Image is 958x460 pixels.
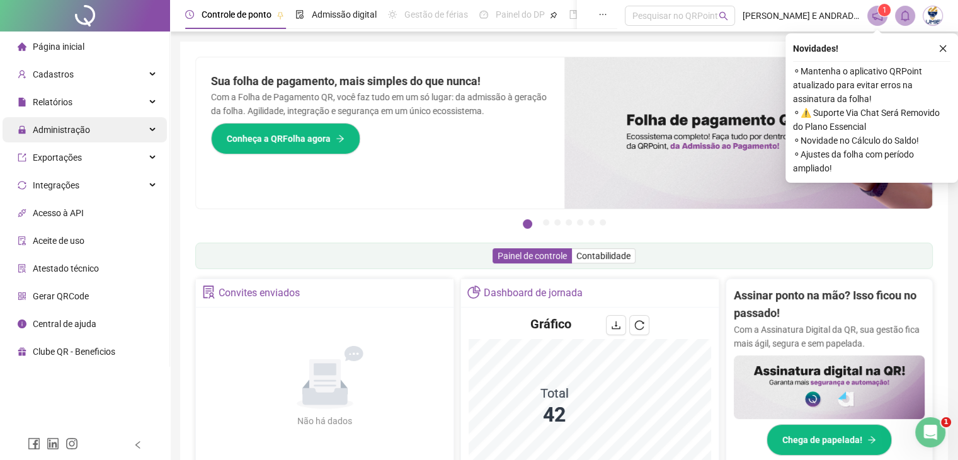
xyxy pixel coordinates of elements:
span: clock-circle [185,10,194,19]
span: search [719,11,728,21]
span: gift [18,347,26,356]
h2: Sua folha de pagamento, mais simples do que nunca! [211,72,549,90]
span: instagram [66,437,78,450]
span: home [18,42,26,51]
span: solution [202,285,215,299]
span: Exportações [33,152,82,163]
span: api [18,209,26,217]
span: bell [899,10,911,21]
img: banner%2F02c71560-61a6-44d4-94b9-c8ab97240462.png [734,355,925,419]
span: Relatórios [33,97,72,107]
span: lock [18,125,26,134]
span: ⚬ Mantenha o aplicativo QRPoint atualizado para evitar erros na assinatura da folha! [793,64,950,106]
img: 79287 [923,6,942,25]
span: Conheça a QRFolha agora [227,132,331,146]
span: arrow-right [336,134,345,143]
div: Dashboard de jornada [484,282,583,304]
span: sync [18,181,26,190]
span: Painel do DP [496,9,545,20]
span: Integrações [33,180,79,190]
span: [PERSON_NAME] E ANDRADE CONTABILIDADE LTDA [743,9,860,23]
span: pushpin [550,11,557,19]
button: 5 [577,219,583,226]
span: pushpin [277,11,284,19]
span: file [18,98,26,106]
span: Painel de controle [498,251,567,261]
span: Admissão digital [312,9,377,20]
span: qrcode [18,292,26,301]
button: 6 [588,219,595,226]
button: Chega de papelada! [767,424,892,456]
span: file-done [295,10,304,19]
span: 1 [941,417,951,427]
span: Novidades ! [793,42,838,55]
button: 2 [543,219,549,226]
button: 1 [523,219,532,229]
span: arrow-right [867,435,876,444]
span: Atestado técnico [33,263,99,273]
span: dashboard [479,10,488,19]
span: download [611,320,621,330]
span: info-circle [18,319,26,328]
span: ⚬ Novidade no Cálculo do Saldo! [793,134,950,147]
p: Com a Folha de Pagamento QR, você faz tudo em um só lugar: da admissão à geração da folha. Agilid... [211,90,549,118]
span: solution [18,264,26,273]
span: book [569,10,578,19]
span: export [18,153,26,162]
span: Página inicial [33,42,84,52]
span: Clube QR - Beneficios [33,347,115,357]
span: Cadastros [33,69,74,79]
span: pie-chart [467,285,481,299]
div: Não há dados [267,414,383,428]
span: Acesso à API [33,208,84,218]
span: facebook [28,437,40,450]
span: Administração [33,125,90,135]
span: 1 [882,6,887,14]
span: reload [634,320,644,330]
span: Contabilidade [576,251,630,261]
span: close [938,44,947,53]
h2: Assinar ponto na mão? Isso ficou no passado! [734,287,925,323]
span: left [134,440,142,449]
span: linkedin [47,437,59,450]
span: Gerar QRCode [33,291,89,301]
span: Chega de papelada! [782,433,862,447]
button: 3 [554,219,561,226]
p: Com a Assinatura Digital da QR, sua gestão fica mais ágil, segura e sem papelada. [734,323,925,350]
span: Central de ajuda [33,319,96,329]
span: notification [872,10,883,21]
span: Controle de ponto [202,9,271,20]
h4: Gráfico [530,315,571,333]
span: Gestão de férias [404,9,468,20]
span: sun [388,10,397,19]
button: 7 [600,219,606,226]
button: Conheça a QRFolha agora [211,123,360,154]
button: 4 [566,219,572,226]
span: user-add [18,70,26,79]
span: ⚬ Ajustes da folha com período ampliado! [793,147,950,175]
span: ⚬ ⚠️ Suporte Via Chat Será Removido do Plano Essencial [793,106,950,134]
img: banner%2F8d14a306-6205-4263-8e5b-06e9a85ad873.png [564,57,933,209]
iframe: Intercom live chat [915,417,945,447]
span: Aceite de uso [33,236,84,246]
span: ellipsis [598,10,607,19]
span: audit [18,236,26,245]
sup: 1 [878,4,891,16]
div: Convites enviados [219,282,300,304]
